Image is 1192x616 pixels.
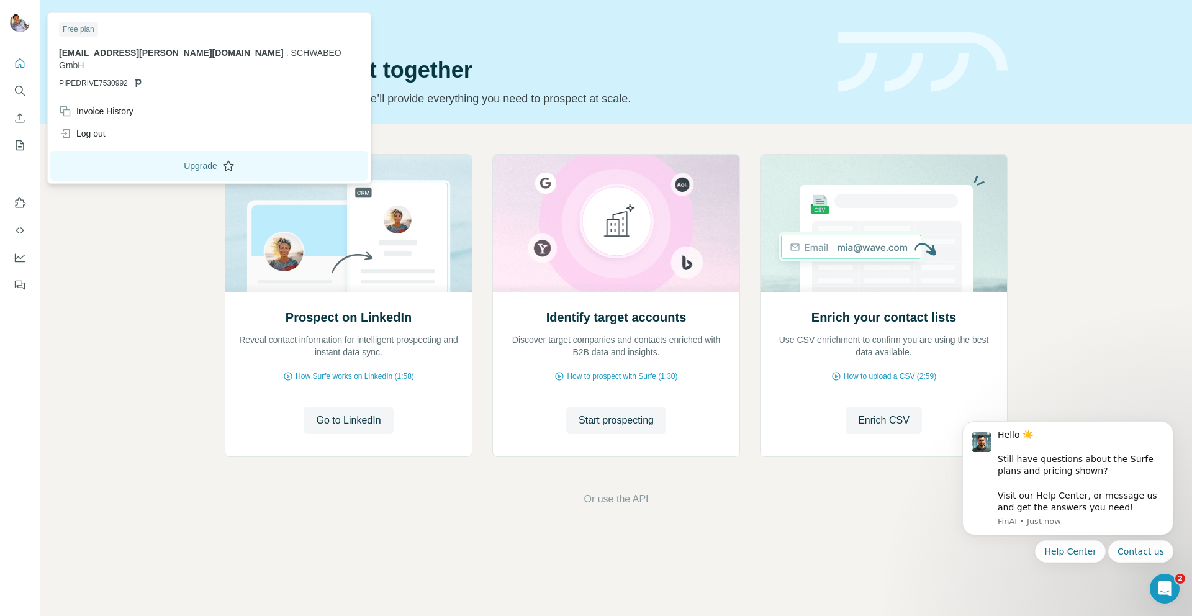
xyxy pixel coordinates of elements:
[492,155,740,292] img: Identify target accounts
[225,58,823,83] h1: Let’s prospect together
[1175,574,1185,584] span: 2
[59,127,106,140] div: Log out
[296,371,414,382] span: How Surfe works on LinkedIn (1:58)
[10,107,30,129] button: Enrich CSV
[811,309,956,326] h2: Enrich your contact lists
[59,48,284,58] span: [EMAIL_ADDRESS][PERSON_NAME][DOMAIN_NAME]
[304,407,393,434] button: Go to LinkedIn
[10,134,30,156] button: My lists
[59,48,341,70] span: SCHWABEO GmbH
[286,48,289,58] span: .
[505,333,727,358] p: Discover target companies and contacts enriched with B2B data and insights.
[10,52,30,75] button: Quick start
[858,413,910,428] span: Enrich CSV
[1150,574,1180,604] iframe: Intercom live chat
[59,78,128,89] span: PIPEDRIVE7530992
[59,22,98,37] div: Free plan
[760,155,1008,292] img: Enrich your contact lists
[844,371,936,382] span: How to upload a CSV (2:59)
[238,333,459,358] p: Reveal contact information for intelligent prospecting and instant data sync.
[10,274,30,296] button: Feedback
[10,12,30,32] img: Avatar
[773,333,995,358] p: Use CSV enrichment to confirm you are using the best data available.
[838,32,1008,93] img: banner
[10,219,30,242] button: Use Surfe API
[10,79,30,102] button: Search
[584,492,648,507] button: Or use the API
[944,380,1192,582] iframe: Intercom notifications message
[566,407,666,434] button: Start prospecting
[546,309,687,326] h2: Identify target accounts
[50,151,368,181] button: Upgrade
[225,23,823,35] div: Quick start
[579,413,654,428] span: Start prospecting
[316,413,381,428] span: Go to LinkedIn
[567,371,677,382] span: How to prospect with Surfe (1:30)
[10,247,30,269] button: Dashboard
[286,309,412,326] h2: Prospect on LinkedIn
[225,90,823,107] p: Pick your starting point and we’ll provide everything you need to prospect at scale.
[59,105,133,117] div: Invoice History
[10,192,30,214] button: Use Surfe on LinkedIn
[846,407,922,434] button: Enrich CSV
[225,155,472,292] img: Prospect on LinkedIn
